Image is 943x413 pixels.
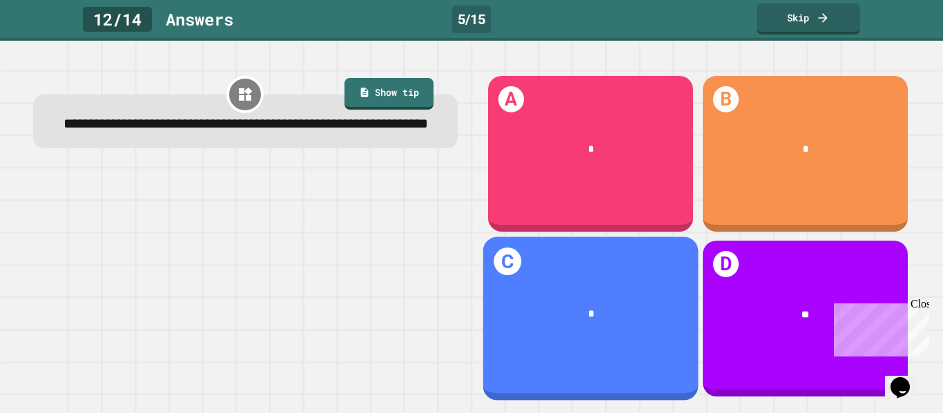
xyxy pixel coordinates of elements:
iframe: chat widget [828,298,929,356]
div: Chat with us now!Close [6,6,95,88]
h1: C [494,248,521,276]
h1: D [713,251,739,277]
iframe: chat widget [885,358,929,399]
div: 5 / 15 [452,6,491,33]
div: Answer s [166,7,233,32]
a: Show tip [344,78,433,110]
div: 12 / 14 [83,7,152,32]
a: Skip [757,3,860,34]
h1: A [498,86,525,112]
h1: B [713,86,739,112]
